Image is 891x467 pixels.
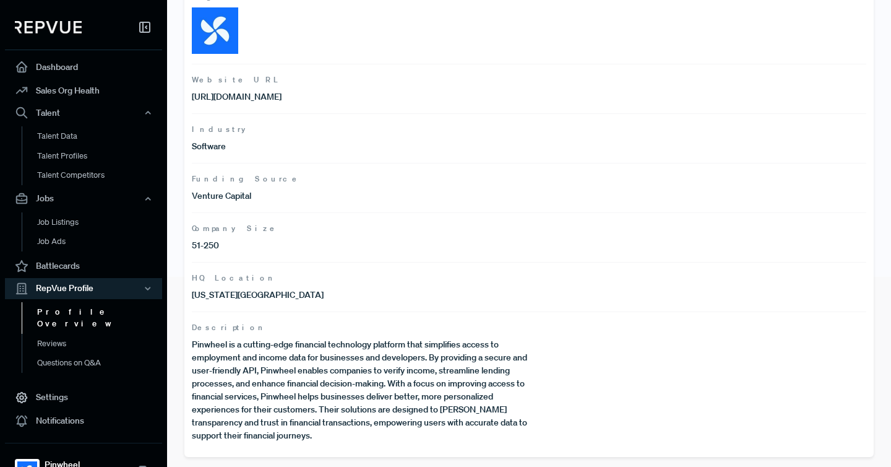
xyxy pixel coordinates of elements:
a: Talent Data [22,126,179,146]
span: Company Size [192,223,866,234]
p: Pinwheel is a cutting-edge financial technology platform that simplifies access to employment and... [192,338,529,442]
p: Software [192,140,529,153]
a: Talent Competitors [22,165,179,185]
img: Logo [192,7,238,54]
a: Talent Profiles [22,146,179,166]
button: Jobs [5,188,162,209]
span: Website URL [192,74,866,85]
button: RepVue Profile [5,278,162,299]
p: [URL][DOMAIN_NAME] [192,90,529,103]
a: Job Ads [22,232,179,251]
a: Settings [5,386,162,409]
span: Funding Source [192,173,866,185]
a: Reviews [22,334,179,354]
a: Sales Org Health [5,79,162,102]
img: RepVue [15,21,82,33]
span: HQ Location [192,273,866,284]
a: Questions on Q&A [22,353,179,373]
a: Notifications [5,409,162,433]
a: Job Listings [22,212,179,232]
span: Industry [192,124,866,135]
a: Profile Overview [22,302,179,334]
p: 51-250 [192,239,529,252]
span: Description [192,322,866,333]
button: Talent [5,102,162,123]
a: Dashboard [5,55,162,79]
p: [US_STATE][GEOGRAPHIC_DATA] [192,289,529,302]
p: Venture Capital [192,190,529,203]
a: Battlecards [5,255,162,278]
